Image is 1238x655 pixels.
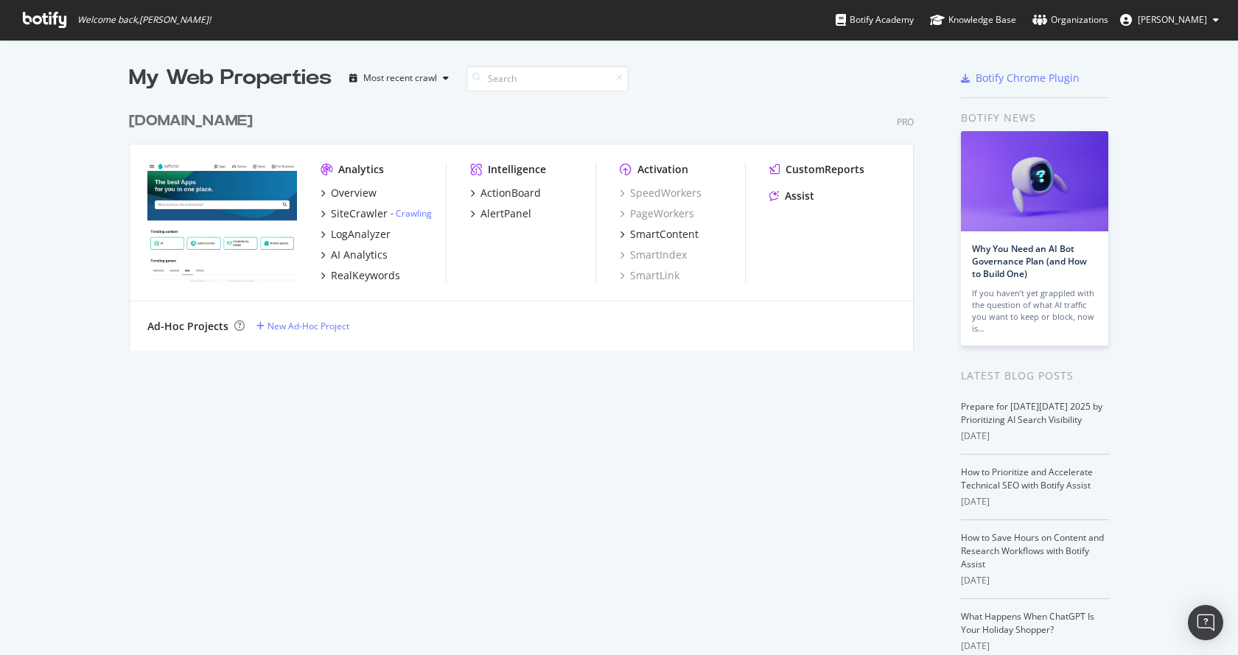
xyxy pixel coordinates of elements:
div: Activation [637,162,688,177]
a: RealKeywords [321,268,400,283]
a: SmartIndex [620,248,687,262]
a: LogAnalyzer [321,227,391,242]
div: Pro [897,116,914,128]
div: Analytics [338,162,384,177]
div: Overview [331,186,377,200]
div: Ad-Hoc Projects [147,319,228,334]
div: Organizations [1032,13,1108,27]
a: AlertPanel [470,206,531,221]
div: SiteCrawler [331,206,388,221]
div: Botify news [961,110,1109,126]
a: How to Prioritize and Accelerate Technical SEO with Botify Assist [961,466,1093,491]
div: New Ad-Hoc Project [267,320,349,332]
a: SiteCrawler- Crawling [321,206,432,221]
a: SmartLink [620,268,679,283]
div: If you haven’t yet grappled with the question of what AI traffic you want to keep or block, now is… [972,287,1097,334]
div: RealKeywords [331,268,400,283]
a: New Ad-Hoc Project [256,320,349,332]
button: [PERSON_NAME] [1108,8,1231,32]
a: PageWorkers [620,206,694,221]
div: Botify Academy [836,13,914,27]
a: [DOMAIN_NAME] [129,111,259,132]
a: Prepare for [DATE][DATE] 2025 by Prioritizing AI Search Visibility [961,400,1102,426]
div: Knowledge Base [930,13,1016,27]
div: Most recent crawl [363,74,437,83]
a: SmartContent [620,227,699,242]
div: Assist [785,189,814,203]
span: Welcome back, [PERSON_NAME] ! [77,14,211,26]
div: My Web Properties [129,63,332,93]
div: Open Intercom Messenger [1188,605,1223,640]
div: [DATE] [961,430,1109,443]
div: LogAnalyzer [331,227,391,242]
span: Ferran Gavin [1138,13,1207,26]
div: Intelligence [488,162,546,177]
div: SmartContent [630,227,699,242]
div: [DATE] [961,495,1109,508]
a: Overview [321,186,377,200]
input: Search [466,66,629,91]
button: Most recent crawl [343,66,455,90]
div: AlertPanel [480,206,531,221]
a: AI Analytics [321,248,388,262]
img: Why You Need an AI Bot Governance Plan (and How to Build One) [961,131,1108,231]
div: - [391,207,432,220]
a: How to Save Hours on Content and Research Workflows with Botify Assist [961,531,1104,570]
div: [DATE] [961,574,1109,587]
img: Softonic.com [147,162,297,281]
div: ActionBoard [480,186,541,200]
div: Botify Chrome Plugin [976,71,1080,85]
a: What Happens When ChatGPT Is Your Holiday Shopper? [961,610,1094,636]
a: Crawling [396,207,432,220]
a: Botify Chrome Plugin [961,71,1080,85]
a: Why You Need an AI Bot Governance Plan (and How to Build One) [972,242,1087,280]
div: Latest Blog Posts [961,368,1109,384]
div: AI Analytics [331,248,388,262]
div: CustomReports [786,162,864,177]
a: CustomReports [769,162,864,177]
a: SpeedWorkers [620,186,702,200]
div: [DOMAIN_NAME] [129,111,253,132]
a: ActionBoard [470,186,541,200]
a: Assist [769,189,814,203]
div: [DATE] [961,640,1109,653]
div: grid [129,93,926,351]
